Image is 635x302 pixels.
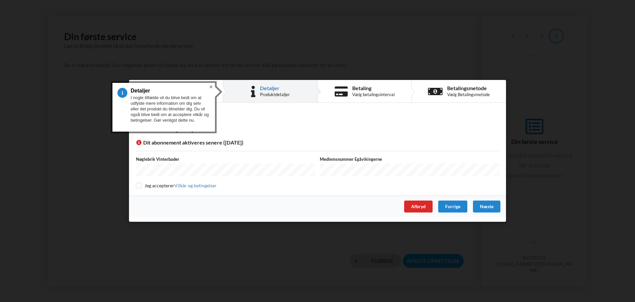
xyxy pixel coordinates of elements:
div: Vælg Betalingsmetode [447,92,490,97]
div: Produktdetaljer [260,92,290,97]
div: Betalingsmetode [447,86,490,91]
div: Afbryd [404,201,433,213]
label: Jeg accepterer [136,183,217,188]
label: Nøglebrik Vinterbader [136,156,315,162]
div: Detaljer [260,86,290,91]
button: Close [207,83,215,91]
div: Vælg betalingsinterval [352,92,395,97]
a: Vilkår og betingelser [174,183,217,188]
div: I nogle tilfælde vil du blive bedt om at udfylde mere information om dig selv eller det produkt d... [131,92,210,123]
div: Forrige [438,201,467,213]
span: 3 [117,88,131,98]
span: Dit abonnement aktiveres senere ([DATE]) [136,139,243,146]
div: Detaljer [136,114,499,121]
h3: Detaljer [131,88,205,94]
p: Overførselsdato - . [136,126,499,134]
label: Medlemsnummer Egåvikingerne [320,156,499,162]
div: Betaling [352,86,395,91]
div: Næste [473,201,500,213]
